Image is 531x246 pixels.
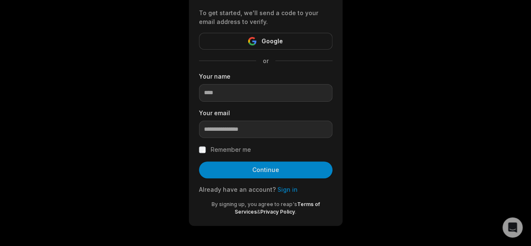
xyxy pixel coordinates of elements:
[235,201,320,215] a: Terms of Services
[199,108,332,117] label: Your email
[256,56,275,65] span: or
[260,209,295,215] a: Privacy Policy
[199,8,332,26] div: To get started, we'll send a code to your email address to verify.
[502,217,523,238] div: Open Intercom Messenger
[199,33,332,50] button: Google
[199,72,332,81] label: Your name
[262,36,283,46] span: Google
[295,209,296,215] span: .
[257,209,260,215] span: &
[211,145,251,155] label: Remember me
[199,161,332,178] button: Continue
[199,186,276,193] span: Already have an account?
[212,201,297,207] span: By signing up, you agree to reap's
[277,186,298,193] a: Sign in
